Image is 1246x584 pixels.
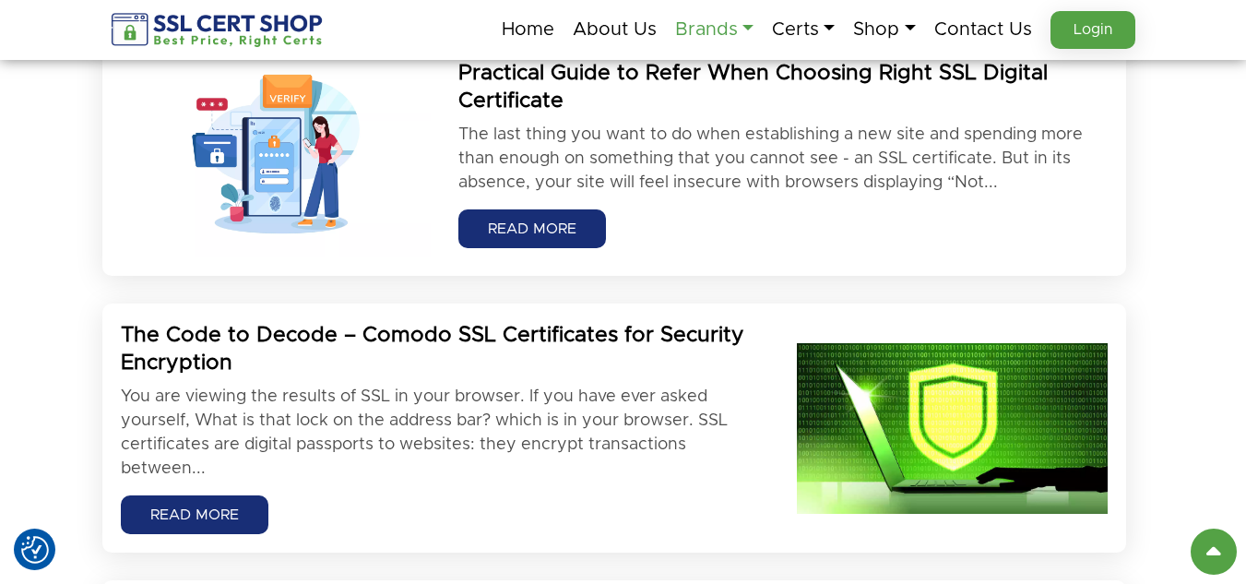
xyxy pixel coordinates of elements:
a: READ MORE [458,209,606,248]
h2: Practical Guide to Refer When Choosing Right SSL Digital Certificate [458,60,1107,115]
a: Login [1050,11,1135,49]
a: Certs [772,10,835,49]
a: About Us [573,10,657,49]
p: The last thing you want to do when establishing a new site and spending more than enough on somet... [458,123,1107,195]
a: READ MORE [121,495,268,534]
p: You are viewing the results of SSL in your browser. If you have ever asked yourself, What is that... [121,385,769,481]
a: Contact Us [934,10,1032,49]
a: Home [502,10,554,49]
a: Shop [853,10,915,49]
img: sslcertshop-logo [112,13,325,47]
h2: The Code to Decode – Comodo SSL Certificates for Security Encryption [121,322,769,377]
img: Revisit consent button [21,536,49,564]
img: x2680801_3757-1.jpg.pagespeed.ic.kE5Ttg1FWm.webp [797,343,1108,514]
img: xthg_m405_01-scaled.jpg.pagespeed.ic.jZhuQrefYM.webp [121,51,432,257]
a: Brands [675,10,754,49]
button: Consent Preferences [21,536,49,564]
